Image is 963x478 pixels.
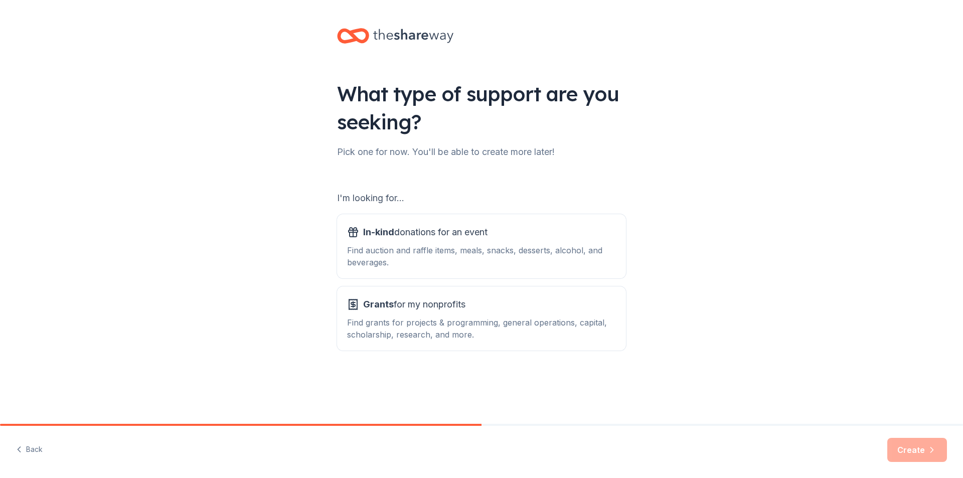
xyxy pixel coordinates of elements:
span: for my nonprofits [363,296,465,312]
button: In-kinddonations for an eventFind auction and raffle items, meals, snacks, desserts, alcohol, and... [337,214,626,278]
div: What type of support are you seeking? [337,80,626,136]
button: Back [16,439,43,460]
div: Find grants for projects & programming, general operations, capital, scholarship, research, and m... [347,316,616,341]
span: In-kind [363,227,394,237]
div: Pick one for now. You'll be able to create more later! [337,144,626,160]
button: Grantsfor my nonprofitsFind grants for projects & programming, general operations, capital, schol... [337,286,626,351]
div: Find auction and raffle items, meals, snacks, desserts, alcohol, and beverages. [347,244,616,268]
span: donations for an event [363,224,488,240]
span: Grants [363,299,394,309]
div: I'm looking for... [337,190,626,206]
